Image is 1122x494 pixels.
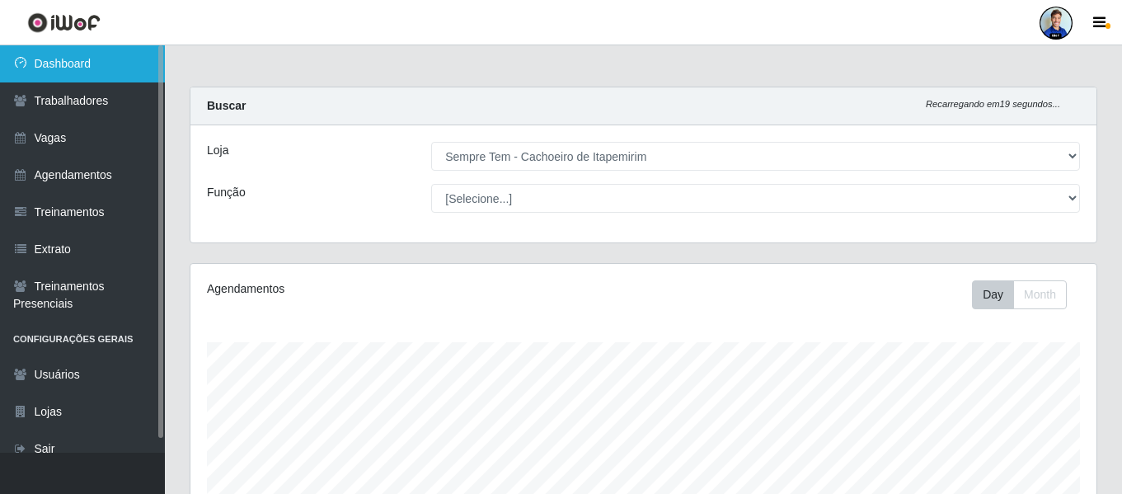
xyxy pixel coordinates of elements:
i: Recarregando em 19 segundos... [926,99,1060,109]
label: Função [207,184,246,201]
button: Month [1013,280,1067,309]
label: Loja [207,142,228,159]
button: Day [972,280,1014,309]
img: CoreUI Logo [27,12,101,33]
strong: Buscar [207,99,246,112]
div: First group [972,280,1067,309]
div: Agendamentos [207,280,556,298]
div: Toolbar with button groups [972,280,1080,309]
